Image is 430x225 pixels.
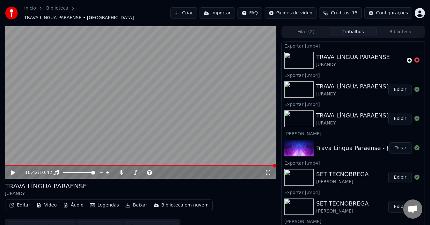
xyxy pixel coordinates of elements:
[123,201,150,210] button: Baixar
[316,179,369,185] div: [PERSON_NAME]
[34,201,59,210] button: Vídeo
[282,71,425,79] div: Exportar [.mp4]
[282,27,330,36] button: Fila
[25,169,40,176] div: /
[319,7,362,19] button: Créditos15
[200,7,235,19] button: Importar
[39,169,52,176] span: 10:42
[170,7,197,19] button: Criar
[161,202,209,208] div: Biblioteca em nuvem
[364,7,412,19] button: Configurações
[316,53,390,62] div: TRAVA LÍNGUA PARAENSE
[282,188,425,196] div: Exportar [.mp4]
[282,217,425,225] div: [PERSON_NAME]
[25,169,38,176] span: 10:42
[316,199,369,208] div: SET TECNOBREGA
[24,5,170,21] nav: breadcrumb
[403,199,422,219] div: Bate-papo aberto
[388,113,412,124] button: Exibir
[316,111,390,120] div: TRAVA LÍNGUA PARAENSE
[388,84,412,95] button: Exibir
[5,7,18,19] img: youka
[237,7,262,19] button: FAQ
[282,100,425,108] div: Exportar [.mp4]
[24,15,134,21] span: TRAVA LÍNGUA PARAENSE • [GEOGRAPHIC_DATA]
[388,201,412,213] button: Exibir
[331,10,349,16] span: Créditos
[330,27,377,36] button: Trabalhos
[87,201,121,210] button: Legendas
[388,172,412,183] button: Exibir
[5,191,87,197] div: JURANDY
[316,120,390,126] div: JURANDY
[282,159,425,167] div: Exportar [.mp4]
[265,7,317,19] button: Guides de vídeo
[316,82,390,91] div: TRAVA LÍNGUA PARAENSE
[46,5,68,11] a: Biblioteca
[316,170,369,179] div: SET TECNOBREGA
[352,10,358,16] span: 15
[316,144,408,153] div: Trava Lingua Paraense - Jurandy
[316,208,369,214] div: [PERSON_NAME]
[316,91,390,97] div: JURANDY
[7,201,33,210] button: Editar
[377,27,424,36] button: Biblioteca
[61,201,86,210] button: Áudio
[308,29,315,35] span: ( 2 )
[376,10,408,16] div: Configurações
[389,142,412,154] button: Tocar
[24,5,36,11] a: Início
[282,42,425,49] div: Exportar [.mp4]
[316,62,390,68] div: JURANDY
[282,130,425,137] div: [PERSON_NAME]
[5,182,87,191] div: TRAVA LÍNGUA PARAENSE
